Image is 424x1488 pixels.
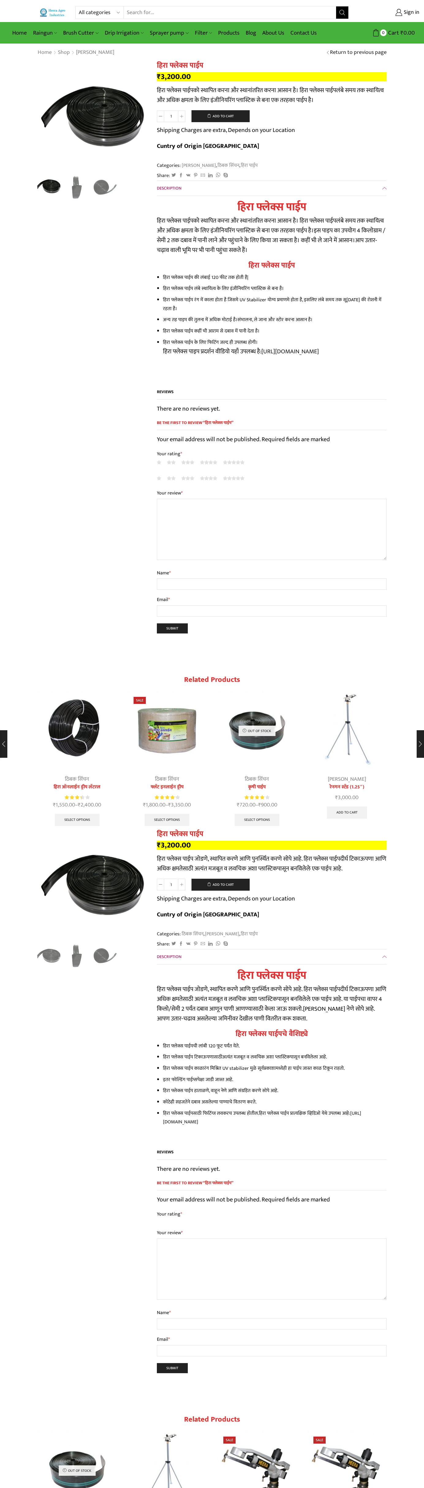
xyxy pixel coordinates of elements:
li: 2 / 3 [64,943,90,968]
p: हिरा फ्लेक्स पाईप [157,85,387,105]
a: Sign in [358,7,419,18]
span: 0 [380,29,387,36]
a: ठिबक सिंचन [217,161,239,169]
div: 2 / 10 [124,688,211,830]
div: Rated 3.40 out of 5 [65,794,89,801]
input: Product quantity [164,111,178,122]
a: Select options for “कृषी पाईप” [235,814,279,826]
p: हिरा फ्लेक्स पाइप प्रदर्शन वीडियो यहाँ उपलब्ध है: [163,347,387,356]
strong: हिरा फ्लेक्स पाईप [248,259,295,272]
p: There are no reviews yet. [157,404,387,414]
span: अन्य तह पाइप की तुलना में अधिक मोटाई है।संभालना, ले जाना और स्टोर करना आसान है। [163,316,312,324]
a: 5 of 5 stars [223,459,244,466]
a: Raingun [30,26,60,40]
bdi: 3,200.00 [157,839,191,851]
span: ₹ [78,800,81,810]
bdi: 1,800.00 [143,800,165,810]
span: Share: [157,941,170,948]
img: रेनगन स्टॅंड (1.25") [307,691,387,770]
span: Your email address will not be published. Required fields are marked [157,1194,330,1205]
a: ठिबक सिंचन [245,775,269,784]
input: Submit [157,623,188,633]
a: Brush Cutter [60,26,101,40]
div: 1 / 10 [34,688,121,830]
li: 1 / 3 [36,943,61,968]
a: कृषी पाईप [217,783,297,791]
a: हिरा पाईप [240,930,258,938]
b: Cuntry of Origin [GEOGRAPHIC_DATA] [157,141,259,151]
span: [PERSON_NAME] नेणे सोपे आहे. आपण उतार-चढाव असलेल्या जमिनीवर देखील पाणी वितरीत करू शकता. [157,1004,375,1024]
p: हिरा फ्लेक्स पाईप जोडणे, स्थापित करणे आणि पुनर्स्थित करणे सोपे आहे. हिरा फ्लेक्स पाईप [157,984,387,1024]
img: कृषी पाईप [217,691,297,770]
div: 4 / 10 [304,688,391,822]
p: There are no reviews yet. [157,1164,387,1174]
span: – [37,801,117,809]
a: Products [215,26,243,40]
span: Be the first to review “हिरा फ्लेक्स पाईप” [157,420,387,430]
span: को स्थापित करना और स्थानांतरित करना आसान है। हिरा फ्लेक्स पाईप [193,85,336,96]
a: 5 of 5 stars [223,475,244,482]
div: 3 / 10 [214,688,301,830]
a: Heera Flex [64,175,90,200]
span: – [127,801,207,809]
span: Related products [184,674,240,686]
img: Heera Online Drip Lateral [37,691,117,770]
span: ₹ [53,800,56,810]
span: – [217,801,297,809]
span: लंबे समय तक स्थायित्व और अधिक क्षमता के लिए इंजीनियरिंग प्लास्टिक से बना एक तरहका पाईप है। [157,216,384,236]
span: ₹ [258,800,261,810]
span: हिरा फ्लेक्स पाईप के लिए फिटिंग जल्द ही उपलब्ध होगी। [163,338,387,357]
li: 2 / 3 [64,175,90,199]
li: हिरा फ्लेक्स पाईप प्रात्यक्षिक व्हिडिओ येथे उपलब्ध आहे: [163,1109,387,1126]
bdi: 3,350.00 [168,800,191,810]
span: हिरा फ्लेक्स पाईपसाठी फिटिंग्ज लवकरच उपलब्ध होतील. [163,1109,259,1117]
span: Sale [134,697,146,704]
img: Heera Flex Pipe [93,175,118,200]
a: Add to cart: “रेनगन स्टॅंड (1.25")” [327,806,367,819]
span: ₹ [335,793,338,802]
label: Your review [157,489,387,497]
p: Shipping Charges are extra, Depends on your Location [157,125,295,135]
a: About Us [259,26,287,40]
a: 3 of 5 stars [181,475,194,482]
a: Heera Flex Pipe [36,174,61,199]
a: Select options for “हिरा ऑनलाईन ड्रीप लॅटरल” [55,814,100,826]
div: 1 / 3 [37,61,148,171]
a: Filter [192,26,215,40]
a: 1 of 5 stars [157,475,161,482]
input: Product quantity [164,879,178,890]
a: Contact Us [287,26,320,40]
a: रेनगन स्टॅंड (1.25″) [307,783,387,791]
bdi: 2,400.00 [78,800,101,810]
a: Shop [58,49,70,57]
label: Name [157,569,387,577]
span: Cart [387,29,399,37]
a: Return to previous page [330,49,387,57]
a: फ्लॅट इनलाईन ड्रीप [127,783,207,791]
a: Flex Pipe with Raingun [93,943,118,968]
img: Heera Flex Pipe [64,943,90,968]
a: Description [157,949,387,964]
div: 1 / 3 [37,830,148,940]
label: Email [157,596,387,604]
span: अत्यंत मजबूत व लवचिक अशा प्लास्टिकपासून बनविलेला आहे [222,1053,326,1061]
span: Sign in [402,9,419,17]
bdi: 3,000.00 [335,793,358,802]
a: [PERSON_NAME] [204,930,239,938]
a: ठिबक सिंचन [65,775,89,784]
li: 3 / 3 [93,943,118,968]
span: हिरा फ्लेक्स पाईप रंग में काला होता है जिसमे UV Stabilizer योग्य प्रमाणमे होता है, इसलिए लंबे समय... [163,296,381,313]
a: 3 of 5 stars [181,459,194,466]
span: ₹ [157,839,161,851]
li: 3 / 3 [93,175,118,199]
bdi: 720.00 [237,800,256,810]
li: 1 / 3 [36,175,61,199]
label: Name [157,1309,387,1317]
div: Rated 4.33 out of 5 [155,794,180,801]
label: Email [157,1336,387,1343]
span: हिरा फ्लेक्स पाईप कहीं भी आराम से दबाव में पानी देता है। [163,327,259,335]
span: Description [157,185,181,192]
span: Categories: , , [157,162,258,169]
span: हिरा फ्लेक्स पाईप की लंबाई 120 फीट तक होती है| [163,273,248,281]
div: Rated 4.00 out of 5 [244,794,269,801]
